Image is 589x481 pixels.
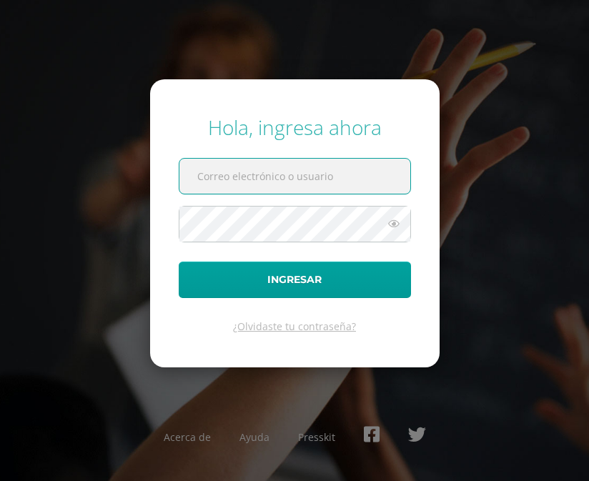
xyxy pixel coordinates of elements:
a: ¿Olvidaste tu contraseña? [233,319,356,333]
a: Acerca de [164,430,211,444]
input: Correo electrónico o usuario [179,159,410,194]
button: Ingresar [179,262,411,298]
a: Ayuda [239,430,269,444]
div: Hola, ingresa ahora [179,114,411,141]
a: Presskit [298,430,335,444]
